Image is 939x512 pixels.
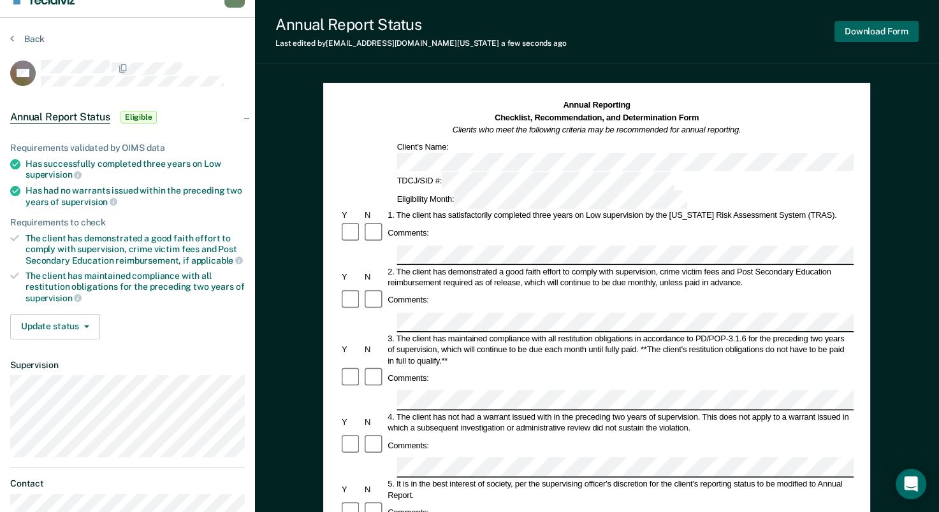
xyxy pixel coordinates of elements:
div: Y [340,483,363,494]
span: applicable [191,255,243,266]
div: Comments: [386,227,431,238]
div: Comments: [386,440,431,451]
span: a few seconds ago [501,39,567,48]
strong: Annual Reporting [564,101,630,110]
div: Annual Report Status [275,15,567,34]
dt: Contact [10,478,245,489]
div: 5. It is in the best interest of society, per the supervising officer's discretion for the client... [386,478,854,501]
div: The client has demonstrated a good faith effort to comply with supervision, crime victim fees and... [25,233,245,266]
div: 4. The client has not had a warrant issued with in the preceding two years of supervision. This d... [386,411,854,433]
span: supervision [61,197,117,207]
div: Eligibility Month: [395,190,689,209]
em: Clients who meet the following criteria may be recommended for annual reporting. [453,125,741,134]
div: Open Intercom Messenger [896,469,926,499]
span: Eligible [120,111,157,124]
div: Has had no warrants issued within the preceding two years of [25,185,245,207]
div: N [363,344,386,355]
div: Requirements to check [10,217,245,228]
div: 1. The client has satisfactorily completed three years on Low supervision by the [US_STATE] Risk ... [386,210,854,221]
div: Y [340,210,363,221]
div: N [363,210,386,221]
span: supervision [25,169,82,180]
div: 3. The client has maintained compliance with all restitution obligations in accordance to PD/POP-... [386,333,854,366]
div: N [363,483,386,494]
dt: Supervision [10,360,245,371]
div: Has successfully completed three years on Low [25,159,245,180]
button: Update status [10,314,100,339]
span: Annual Report Status [10,111,110,124]
div: Y [340,416,363,427]
span: supervision [25,293,82,303]
div: Y [340,271,363,282]
strong: Checklist, Recommendation, and Determination Form [495,113,699,122]
button: Back [10,33,45,45]
div: Y [340,344,363,355]
div: The client has maintained compliance with all restitution obligations for the preceding two years of [25,271,245,303]
div: 2. The client has demonstrated a good faith effort to comply with supervision, crime victim fees ... [386,266,854,288]
div: N [363,271,386,282]
button: Download Form [834,21,919,42]
div: TDCJ/SID #: [395,172,676,190]
div: Comments: [386,373,431,383]
div: N [363,416,386,427]
div: Requirements validated by OIMS data [10,143,245,153]
div: Last edited by [EMAIL_ADDRESS][DOMAIN_NAME][US_STATE] [275,39,567,48]
div: Comments: [386,295,431,306]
